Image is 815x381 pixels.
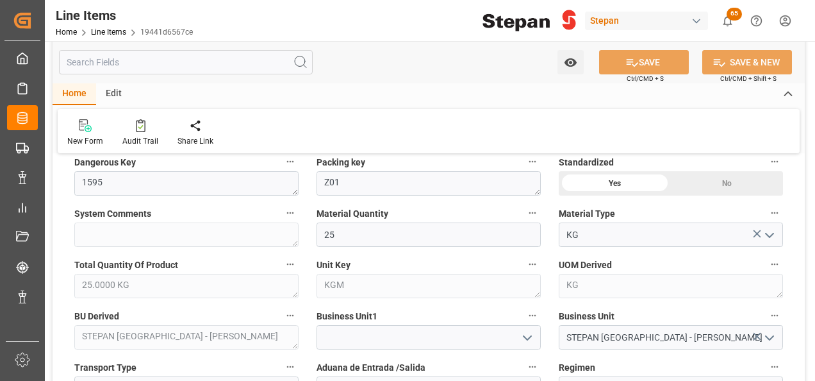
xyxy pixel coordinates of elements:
button: open menu [759,328,778,348]
span: Transport Type [74,361,136,375]
textarea: KG [559,274,783,298]
button: Business Unit1 [524,307,541,324]
span: Standardized [559,156,614,169]
textarea: STEPAN [GEOGRAPHIC_DATA] - [PERSON_NAME] [74,325,299,350]
button: SAVE [599,50,689,74]
textarea: 1595 [74,171,299,196]
a: Home [56,28,77,37]
textarea: 25.0000 KG [74,274,299,298]
div: Yes [559,171,671,196]
button: Transport Type [282,359,299,375]
button: BU Derived [282,307,299,324]
button: Material Quantity [524,205,541,221]
span: Material Quantity [317,207,388,221]
button: Dangerous Key [282,153,299,170]
button: show 65 new notifications [713,6,742,35]
div: Share Link [177,135,213,147]
button: open menu [759,225,778,245]
button: Stepan [585,8,713,33]
span: Dangerous Key [74,156,136,169]
button: UOM Derived [766,256,783,273]
span: Business Unit [559,310,614,323]
a: Line Items [91,28,126,37]
button: Standardized [766,153,783,170]
button: Packing key [524,153,541,170]
button: open menu [517,328,536,348]
span: Ctrl/CMD + Shift + S [720,74,777,83]
button: open menu [557,50,584,74]
input: Search Fields [59,50,313,74]
span: System Comments [74,207,151,221]
span: BU Derived [74,310,119,323]
textarea: KGM [317,274,541,298]
button: Regimen [766,359,783,375]
button: Total Quantity Of Product [282,256,299,273]
button: Material Type [766,205,783,221]
span: Ctrl/CMD + S [627,74,664,83]
span: UOM Derived [559,258,612,272]
span: Unit Key [317,258,350,272]
div: Edit [96,83,131,105]
img: Stepan_Company_logo.svg.png_1713531530.png [482,10,576,32]
span: Business Unit1 [317,310,377,323]
button: System Comments [282,205,299,221]
button: Help Center [742,6,771,35]
button: SAVE & NEW [702,50,792,74]
div: Home [53,83,96,105]
div: No [671,171,783,196]
button: Unit Key [524,256,541,273]
div: New Form [67,135,103,147]
span: Regimen [559,361,595,375]
button: Business Unit [766,307,783,324]
div: Audit Trail [122,135,158,147]
div: Line Items [56,6,193,25]
span: 65 [727,8,742,21]
span: Material Type [559,207,615,221]
textarea: Z01 [317,171,541,196]
span: Packing key [317,156,365,169]
span: Aduana de Entrada /Salida [317,361,425,375]
span: Total Quantity Of Product [74,258,178,272]
button: Aduana de Entrada /Salida [524,359,541,375]
div: Stepan [585,12,708,30]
